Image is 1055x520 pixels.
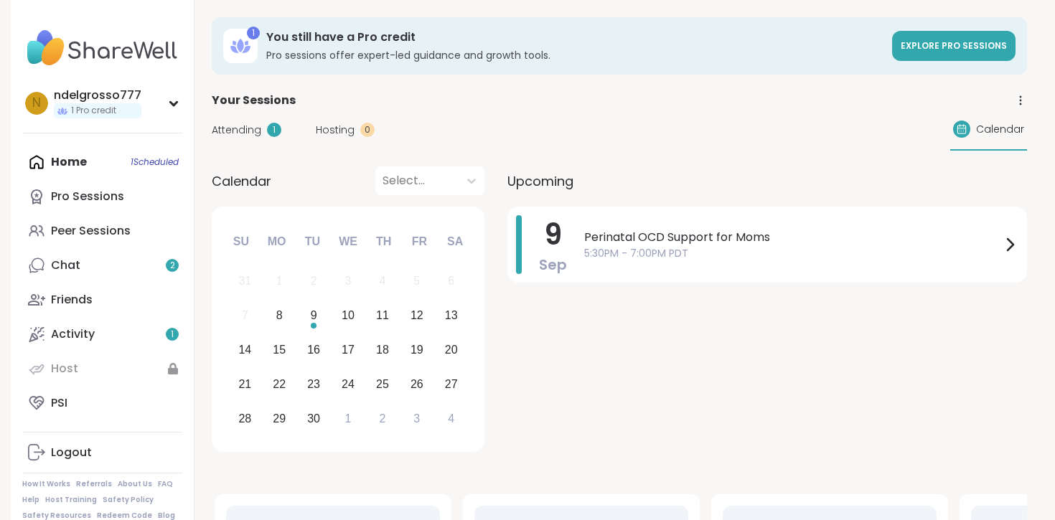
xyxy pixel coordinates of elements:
div: 16 [307,340,320,359]
div: Choose Sunday, September 21st, 2025 [230,369,261,400]
div: 30 [307,409,320,428]
div: Not available Tuesday, September 2nd, 2025 [299,266,329,297]
div: Choose Saturday, September 27th, 2025 [436,369,466,400]
div: Choose Sunday, September 14th, 2025 [230,335,261,366]
div: 22 [273,374,286,394]
div: Friends [51,292,93,308]
div: 2 [379,409,385,428]
div: 5 [413,271,420,290]
span: Calendar [976,122,1024,137]
div: 19 [411,340,423,359]
div: 27 [445,374,458,394]
div: 4 [448,409,454,428]
a: Host Training [45,495,97,505]
div: Choose Monday, September 8th, 2025 [264,301,295,331]
span: Perinatal OCD Support for Moms [584,229,1001,246]
a: Referrals [76,479,112,489]
div: 2 [311,271,317,290]
div: 15 [273,340,286,359]
span: Hosting [316,123,355,138]
span: n [32,94,41,113]
div: 25 [376,374,389,394]
a: Peer Sessions [22,214,182,248]
div: 1 [276,271,283,290]
a: FAQ [158,479,173,489]
div: Choose Tuesday, September 23rd, 2025 [299,369,329,400]
a: Friends [22,283,182,317]
span: 5:30PM - 7:00PM PDT [584,246,1001,261]
div: Choose Sunday, September 28th, 2025 [230,403,261,434]
div: Logout [51,445,92,460]
div: Fr [403,226,435,257]
div: 28 [238,409,251,428]
div: 12 [411,306,423,325]
div: 8 [276,306,283,325]
div: Choose Thursday, October 2nd, 2025 [367,403,398,434]
h3: Pro sessions offer expert-led guidance and growth tools. [266,48,883,62]
div: 3 [345,271,352,290]
div: ndelgrosso777 [54,88,141,103]
div: Pro Sessions [51,189,124,204]
div: Not available Monday, September 1st, 2025 [264,266,295,297]
a: Activity1 [22,317,182,351]
div: Sa [439,226,471,257]
div: Choose Friday, September 12th, 2025 [401,301,432,331]
a: Logout [22,435,182,470]
div: 29 [273,409,286,428]
div: Tu [296,226,328,257]
img: ShareWell Nav Logo [22,23,182,73]
span: Calendar [212,171,271,191]
div: 11 [376,306,389,325]
a: About Us [118,479,152,489]
a: Pro Sessions [22,179,182,214]
a: Safety Policy [103,495,154,505]
div: Mo [261,226,292,257]
a: Explore Pro sessions [892,31,1016,61]
div: 26 [411,374,423,394]
div: Choose Friday, September 26th, 2025 [401,369,432,400]
div: PSI [51,395,67,411]
span: 1 [171,328,174,341]
div: 31 [238,271,251,290]
span: Sep [539,255,567,275]
div: 6 [448,271,454,290]
div: 0 [360,123,375,137]
div: Choose Wednesday, September 10th, 2025 [333,301,364,331]
div: Choose Wednesday, September 17th, 2025 [333,335,364,366]
div: Choose Monday, September 15th, 2025 [264,335,295,366]
div: month 2025-09 [228,264,468,435]
div: 23 [307,374,320,394]
div: 21 [238,374,251,394]
div: 1 [247,27,260,39]
a: PSI [22,386,182,420]
div: Not available Thursday, September 4th, 2025 [367,266,398,297]
div: Choose Saturday, October 4th, 2025 [436,403,466,434]
div: Chat [51,257,80,273]
div: 18 [376,340,389,359]
div: 3 [413,409,420,428]
div: 10 [342,306,355,325]
div: 1 [345,409,352,428]
div: 14 [238,340,251,359]
div: Not available Sunday, September 7th, 2025 [230,301,261,331]
div: Host [51,361,78,377]
div: Choose Saturday, September 13th, 2025 [436,301,466,331]
a: Chat2 [22,248,182,283]
div: Su [225,226,257,257]
span: Attending [212,123,261,138]
span: 1 Pro credit [71,105,116,117]
div: Choose Thursday, September 25th, 2025 [367,369,398,400]
div: 1 [267,123,281,137]
div: Th [368,226,400,257]
div: Choose Wednesday, October 1st, 2025 [333,403,364,434]
a: How It Works [22,479,70,489]
div: Not available Wednesday, September 3rd, 2025 [333,266,364,297]
div: Choose Friday, September 19th, 2025 [401,335,432,366]
div: Choose Tuesday, September 16th, 2025 [299,335,329,366]
div: Choose Tuesday, September 9th, 2025 [299,301,329,331]
div: 24 [342,374,355,394]
div: Peer Sessions [51,223,131,239]
span: Upcoming [507,171,573,191]
div: Choose Monday, September 29th, 2025 [264,403,295,434]
a: Host [22,351,182,386]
